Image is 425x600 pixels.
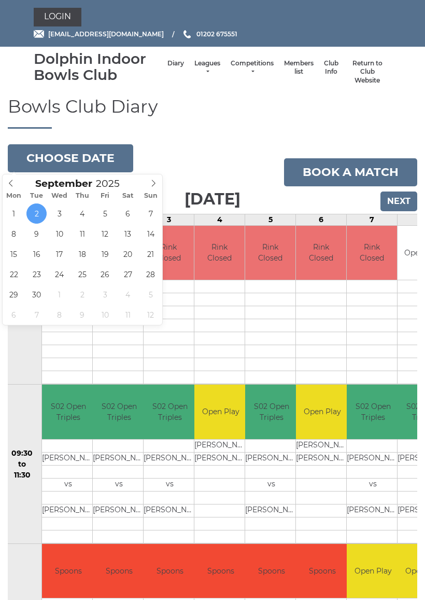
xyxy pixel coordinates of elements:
span: September 8, 2025 [4,224,24,244]
span: October 12, 2025 [140,305,161,325]
td: S02 Open Triples [245,385,297,439]
span: October 2, 2025 [72,284,92,305]
a: Email [EMAIL_ADDRESS][DOMAIN_NAME] [34,29,164,39]
span: October 5, 2025 [140,284,161,305]
td: 09:30 to 11:30 [3,385,42,544]
span: Sat [117,193,139,199]
td: [PERSON_NAME] [347,504,399,517]
span: September 16, 2025 [26,244,47,264]
input: Scroll to increment [92,178,133,189]
span: September 13, 2025 [118,224,138,244]
td: Rink Closed [194,226,245,280]
span: September 20, 2025 [118,244,138,264]
td: S02 Open Triples [93,385,145,439]
span: Sun [139,193,162,199]
td: [PERSON_NAME] [194,452,247,465]
a: Login [34,8,81,26]
span: October 9, 2025 [72,305,92,325]
td: [PERSON_NAME] [93,504,145,517]
span: October 8, 2025 [49,305,69,325]
span: [EMAIL_ADDRESS][DOMAIN_NAME] [48,30,164,38]
a: Members list [284,59,314,76]
td: S02 Open Triples [42,385,94,439]
span: September 10, 2025 [49,224,69,244]
td: vs [42,478,94,491]
td: Rink Closed [245,226,295,280]
span: Tue [25,193,48,199]
td: vs [245,478,297,491]
span: Wed [48,193,71,199]
td: [PERSON_NAME] [42,452,94,465]
td: S02 Open Triples [144,385,196,439]
span: September 9, 2025 [26,224,47,244]
td: 5 [245,214,296,225]
span: September 27, 2025 [118,264,138,284]
span: September 26, 2025 [95,264,115,284]
div: Dolphin Indoor Bowls Club [34,51,162,83]
span: Thu [71,193,94,199]
img: Email [34,30,44,38]
span: September 12, 2025 [95,224,115,244]
td: Spoons [194,544,247,598]
span: September 15, 2025 [4,244,24,264]
span: September 28, 2025 [140,264,161,284]
span: September 17, 2025 [49,244,69,264]
td: Open Play [194,385,247,439]
td: 4 [194,214,245,225]
span: September 22, 2025 [4,264,24,284]
td: [PERSON_NAME] [347,452,399,465]
td: [PERSON_NAME] [93,452,145,465]
td: Rink Closed [144,226,194,280]
span: September 25, 2025 [72,264,92,284]
span: September 7, 2025 [140,203,161,224]
span: 01202 675551 [196,30,237,38]
input: Next [380,192,417,211]
td: [PERSON_NAME] [296,452,348,465]
td: vs [93,478,145,491]
span: September 5, 2025 [95,203,115,224]
span: September 21, 2025 [140,244,161,264]
button: Choose date [8,144,133,172]
td: [PERSON_NAME] [194,439,247,452]
span: Mon [3,193,25,199]
a: Competitions [231,59,274,76]
span: September 6, 2025 [118,203,138,224]
span: October 6, 2025 [4,305,24,325]
span: September 2, 2025 [26,203,47,224]
td: Open Play [296,385,348,439]
span: September 11, 2025 [72,224,92,244]
span: September 4, 2025 [72,203,92,224]
td: 6 [296,214,347,225]
a: Return to Club Website [349,59,386,85]
span: September 24, 2025 [49,264,69,284]
span: September 14, 2025 [140,224,161,244]
span: October 1, 2025 [49,284,69,305]
a: Book a match [284,158,417,186]
td: vs [144,478,196,491]
td: [PERSON_NAME] [245,452,297,465]
span: October 3, 2025 [95,284,115,305]
span: September 18, 2025 [72,244,92,264]
span: September 3, 2025 [49,203,69,224]
td: 3 [144,214,194,225]
td: Spoons [93,544,145,598]
td: Rink Closed [347,226,397,280]
span: September 19, 2025 [95,244,115,264]
a: Club Info [324,59,338,76]
span: October 11, 2025 [118,305,138,325]
td: 7 [347,214,398,225]
a: Leagues [194,59,220,76]
td: vs [347,478,399,491]
td: S02 Open Triples [347,385,399,439]
span: Scroll to increment [35,179,92,189]
td: Spoons [296,544,348,598]
td: [PERSON_NAME] [296,439,348,452]
img: Phone us [183,30,191,38]
span: September 29, 2025 [4,284,24,305]
td: Spoons [144,544,196,598]
a: Phone us 01202 675551 [182,29,237,39]
h1: Bowls Club Diary [8,97,417,128]
span: September 1, 2025 [4,203,24,224]
td: [PERSON_NAME] [245,504,297,517]
td: Spoons [245,544,297,598]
